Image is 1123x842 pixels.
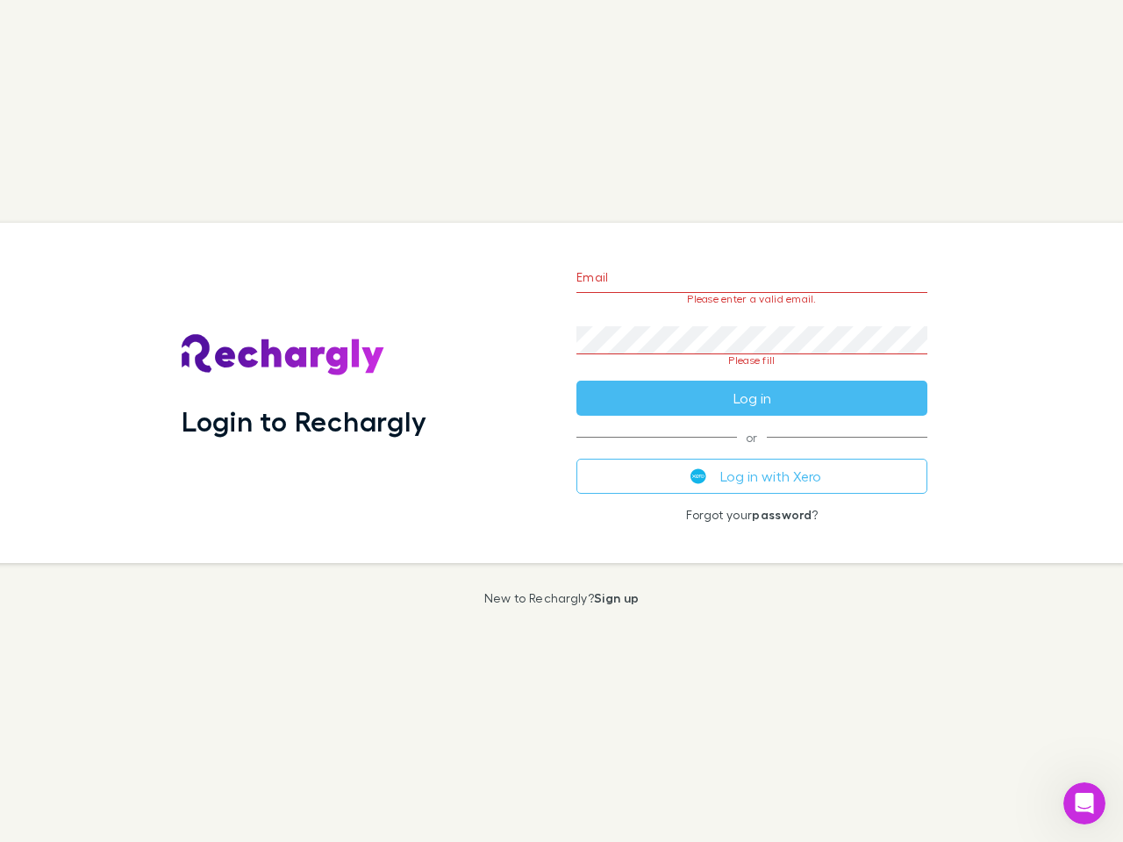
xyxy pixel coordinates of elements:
[576,459,927,494] button: Log in with Xero
[576,293,927,305] p: Please enter a valid email.
[182,404,426,438] h1: Login to Rechargly
[690,468,706,484] img: Xero's logo
[576,508,927,522] p: Forgot your ?
[484,591,640,605] p: New to Rechargly?
[576,381,927,416] button: Log in
[182,334,385,376] img: Rechargly's Logo
[1063,782,1105,824] iframe: Intercom live chat
[576,354,927,367] p: Please fill
[576,437,927,438] span: or
[594,590,639,605] a: Sign up
[752,507,812,522] a: password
